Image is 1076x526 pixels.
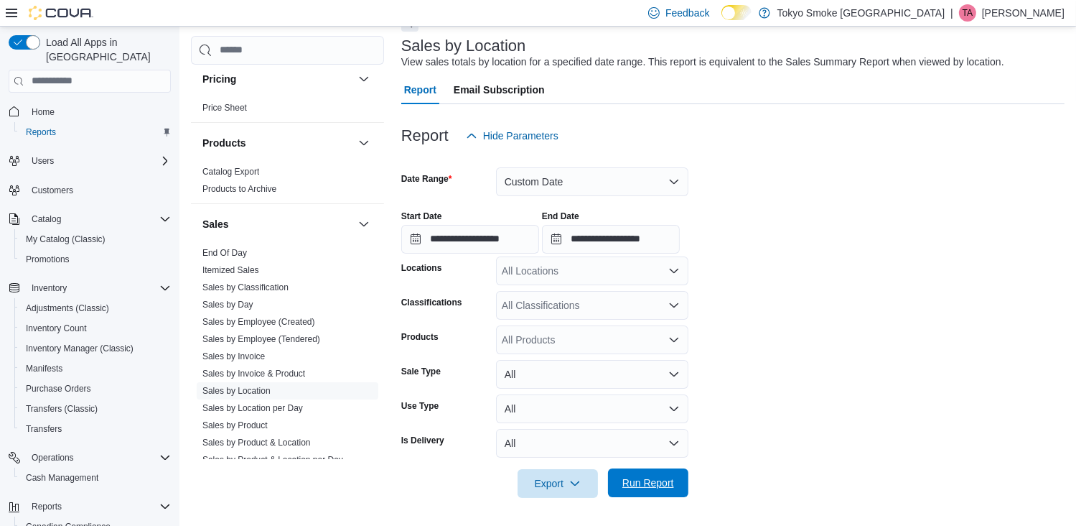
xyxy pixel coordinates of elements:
[401,211,442,222] label: Start Date
[14,379,177,399] button: Purchase Orders
[3,278,177,298] button: Inventory
[202,217,352,231] button: Sales
[20,400,103,417] a: Transfers (Classic)
[401,127,449,144] h3: Report
[26,211,67,228] button: Catalog
[401,262,442,274] label: Locations
[202,385,271,397] span: Sales by Location
[191,163,384,203] div: Products
[202,248,247,258] a: End Of Day
[963,4,973,22] span: TA
[202,184,276,194] a: Products to Archive
[3,151,177,171] button: Users
[3,101,177,122] button: Home
[982,4,1065,22] p: [PERSON_NAME]
[202,167,259,177] a: Catalog Export
[14,359,177,379] button: Manifests
[355,216,373,233] button: Sales
[202,282,289,293] span: Sales by Classification
[202,282,289,292] a: Sales by Classification
[3,448,177,468] button: Operations
[14,399,177,419] button: Transfers (Classic)
[32,213,61,225] span: Catalog
[32,282,67,294] span: Inventory
[26,449,171,466] span: Operations
[26,152,60,170] button: Users
[3,209,177,229] button: Catalog
[20,340,171,357] span: Inventory Manager (Classic)
[454,75,545,104] span: Email Subscription
[202,351,265,362] span: Sales by Invoice
[608,469,688,497] button: Run Report
[26,254,70,265] span: Promotions
[401,400,439,412] label: Use Type
[202,368,305,379] span: Sales by Invoice & Product
[14,249,177,269] button: Promotions
[26,181,171,199] span: Customers
[401,435,444,446] label: Is Delivery
[401,366,441,377] label: Sale Type
[20,320,93,337] a: Inventory Count
[401,37,526,55] h3: Sales by Location
[26,323,87,334] span: Inventory Count
[26,403,98,415] span: Transfers (Classic)
[14,419,177,439] button: Transfers
[20,251,171,268] span: Promotions
[202,333,320,345] span: Sales by Employee (Tendered)
[191,244,384,492] div: Sales
[202,437,311,448] span: Sales by Product & Location
[20,380,97,397] a: Purchase Orders
[20,300,171,317] span: Adjustments (Classic)
[32,155,54,167] span: Users
[483,129,558,143] span: Hide Parameters
[496,429,688,458] button: All
[355,70,373,88] button: Pricing
[20,360,68,377] a: Manifests
[202,247,247,259] span: End Of Day
[26,363,62,374] span: Manifests
[460,121,564,150] button: Hide Parameters
[26,472,98,484] span: Cash Management
[401,225,539,254] input: Press the down key to open a popover containing a calendar.
[526,469,589,498] span: Export
[202,420,268,431] span: Sales by Product
[20,469,171,486] span: Cash Management
[202,455,343,465] a: Sales by Product & Location per Day
[401,55,1004,70] div: View sales totals by location for a specified date range. This report is equivalent to the Sales ...
[404,75,436,104] span: Report
[202,136,352,150] button: Products
[721,5,752,20] input: Dark Mode
[202,72,352,86] button: Pricing
[202,334,320,344] a: Sales by Employee (Tendered)
[202,438,311,448] a: Sales by Product & Location
[29,6,93,20] img: Cova
[401,297,462,308] label: Classifications
[26,383,91,394] span: Purchase Orders
[32,501,62,512] span: Reports
[14,468,177,488] button: Cash Management
[202,299,253,310] span: Sales by Day
[959,4,976,22] div: Tina Alaouze
[26,303,109,314] span: Adjustments (Classic)
[26,280,72,297] button: Inventory
[355,134,373,152] button: Products
[668,334,680,346] button: Open list of options
[26,126,56,138] span: Reports
[20,420,171,438] span: Transfers
[202,402,303,414] span: Sales by Location per Day
[202,420,268,430] a: Sales by Product
[202,136,246,150] h3: Products
[202,403,303,413] a: Sales by Location per Day
[777,4,945,22] p: Tokyo Smoke [GEOGRAPHIC_DATA]
[26,449,80,466] button: Operations
[202,217,229,231] h3: Sales
[202,166,259,177] span: Catalog Export
[202,265,259,275] a: Itemized Sales
[20,469,104,486] a: Cash Management
[202,386,271,396] a: Sales by Location
[401,331,439,343] label: Products
[202,72,236,86] h3: Pricing
[622,476,674,490] span: Run Report
[26,423,62,435] span: Transfers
